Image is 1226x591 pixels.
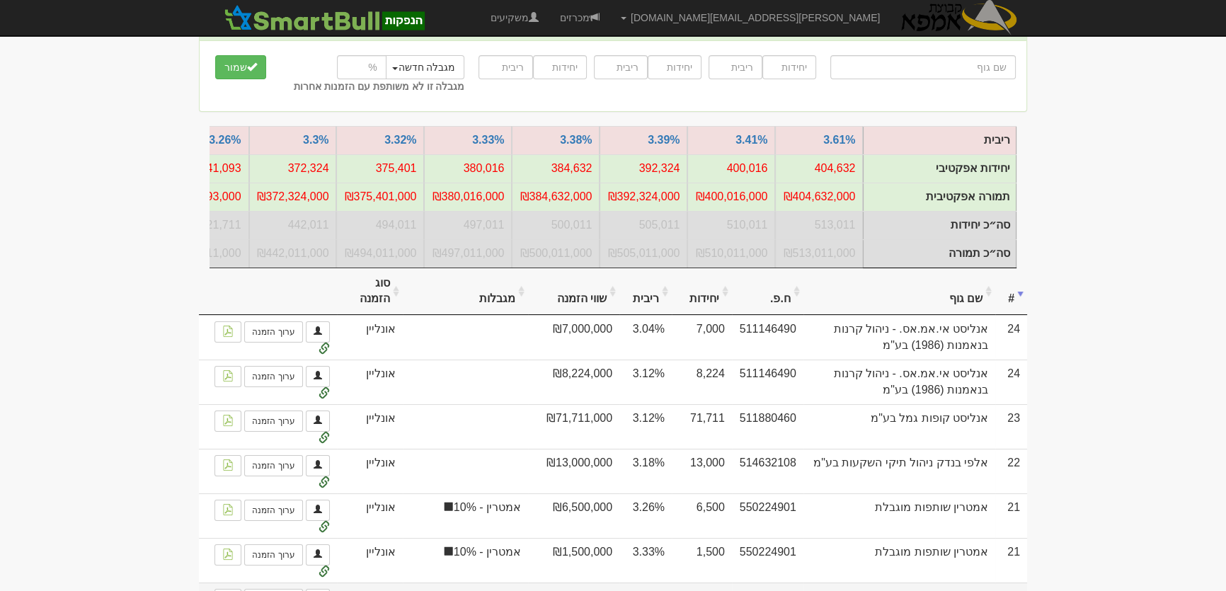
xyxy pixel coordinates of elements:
td: אמטרין שותפות מוגבלת [803,538,995,583]
td: 8,224 [672,360,732,404]
th: שם גוף: activate to sort column ascending [803,268,995,316]
td: 550224901 [732,493,803,538]
input: ריבית [709,55,762,79]
input: יחידות [762,55,816,79]
td: 7,000 [672,315,732,360]
td: 3.04% [619,315,672,360]
a: 3.38% [560,134,592,146]
td: יחידות אפקטיבי [864,155,1016,183]
td: 3.12% [619,360,672,404]
td: אמטרין שותפות מוגבלת [803,493,995,538]
td: יחידות אפקטיבי [336,154,424,183]
td: 71,711 [672,404,732,449]
td: תמורה אפקטיבית [687,183,775,211]
td: סה״כ יחידות [424,211,512,239]
td: אונליין [337,315,403,360]
th: מגבלות: activate to sort column ascending [403,268,528,316]
td: אונליין [337,538,403,583]
td: סה״כ יחידות [512,211,600,239]
td: יחידות אפקטיבי [249,154,337,183]
td: יחידות אפקטיבי [424,154,512,183]
input: ריבית [479,55,532,79]
td: תמורה אפקטיבית [864,183,1016,212]
td: תמורה אפקטיבית [249,183,337,211]
input: % [337,55,386,79]
td: אונליין [337,404,403,449]
td: 24 [995,315,1027,360]
td: אנליסט קופות גמל בע"מ [803,404,995,449]
td: סה״כ יחידות [249,211,337,239]
a: 3.26% [209,134,241,146]
td: תמורה אפקטיבית [512,183,600,211]
th: ריבית: activate to sort column ascending [619,268,672,316]
td: ₪13,000,000 [528,449,619,493]
td: 514632108 [732,449,803,493]
th: ח.פ.: activate to sort column ascending [732,268,803,316]
td: סה״כ תמורה [864,239,1016,268]
td: תמורה אפקטיבית [600,183,687,211]
a: 3.32% [384,134,416,146]
td: אלפי בנדק ניהול תיקי השקעות בע"מ [803,449,995,493]
a: ערוך הזמנה [244,411,302,432]
td: סה״כ יחידות [775,211,863,239]
a: 3.33% [472,134,504,146]
img: pdf-file-icon.png [222,326,234,337]
td: 6,500 [672,493,732,538]
img: pdf-file-icon.png [222,459,234,471]
input: ריבית [594,55,648,79]
button: מגבלה חדשה [383,55,464,79]
td: 3.12% [619,404,672,449]
td: 511146490 [732,315,803,360]
img: pdf-file-icon.png [222,549,234,560]
td: 22 [995,449,1027,493]
a: 3.61% [823,134,855,146]
td: יחידות אפקטיבי [775,154,863,183]
a: 3.3% [303,134,328,146]
input: יחידות [533,55,587,79]
a: ערוך הזמנה [244,455,302,476]
td: יחידות אפקטיבי [600,154,687,183]
a: ערוך הזמנה [244,500,302,521]
th: סוג הזמנה: activate to sort column ascending [337,268,403,316]
td: 3.33% [619,538,672,583]
img: pdf-file-icon.png [222,504,234,515]
td: יחידות אפקטיבי [512,154,600,183]
td: 13,000 [672,449,732,493]
td: סה״כ תמורה [600,239,687,268]
td: סה״כ תמורה [249,239,337,268]
td: סה״כ תמורה [512,239,600,268]
span: אמטרין - 10% [410,544,521,561]
td: סה״כ יחידות [864,211,1016,239]
td: 24 [995,360,1027,404]
a: ערוך הזמנה [244,366,302,387]
td: ₪8,224,000 [528,360,619,404]
td: 23 [995,404,1027,449]
td: 511880460 [732,404,803,449]
a: ערוך הזמנה [244,544,302,566]
td: סה״כ יחידות [336,211,424,239]
a: 3.39% [648,134,680,146]
th: שווי הזמנה: activate to sort column ascending [528,268,619,316]
a: 3.41% [735,134,767,146]
td: סה״כ תמורה [687,239,775,268]
td: ₪71,711,000 [528,404,619,449]
td: 3.26% [619,493,672,538]
td: תמורה אפקטיבית [336,183,424,211]
td: אנליסט אי.אמ.אס. - ניהול קרנות בנאמנות (1986) בע"מ [803,360,995,404]
td: אנליסט אי.אמ.אס. - ניהול קרנות בנאמנות (1986) בע"מ [803,315,995,360]
th: #: activate to sort column ascending [995,268,1027,316]
td: אונליין [337,493,403,538]
td: סה״כ תמורה [775,239,863,268]
input: שם גוף [830,55,1016,79]
th: יחידות: activate to sort column ascending [672,268,732,316]
a: ערוך הזמנה [244,321,302,343]
img: SmartBull Logo [220,4,428,32]
td: 550224901 [732,538,803,583]
td: ריבית [864,127,1016,155]
input: יחידות [648,55,701,79]
td: ₪1,500,000 [528,538,619,583]
img: pdf-file-icon.png [222,370,234,381]
td: יחידות אפקטיבי [687,154,775,183]
td: סה״כ יחידות [687,211,775,239]
td: 511146490 [732,360,803,404]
